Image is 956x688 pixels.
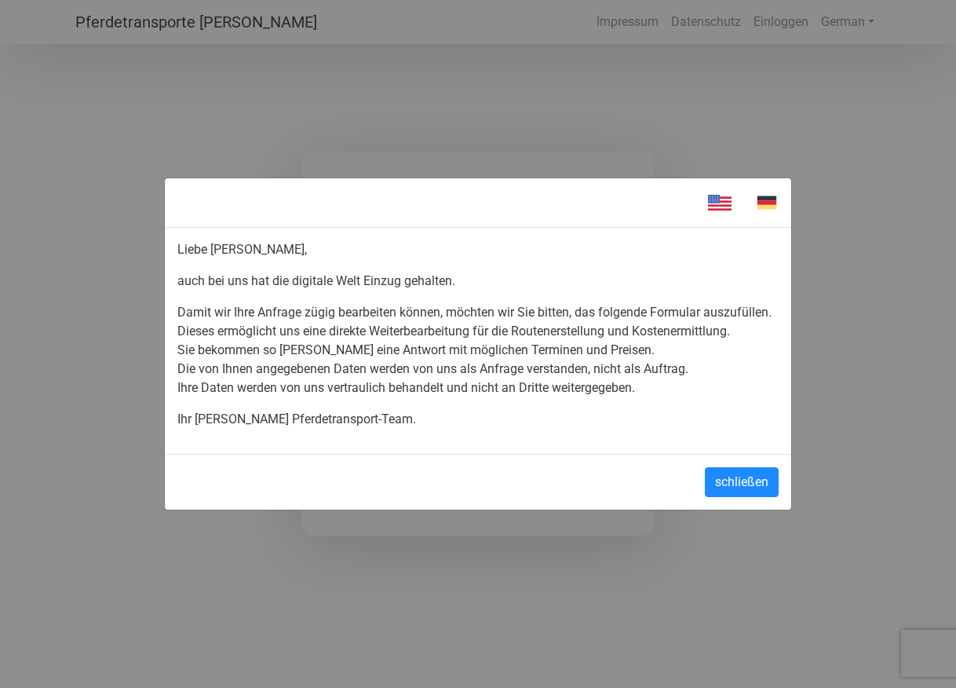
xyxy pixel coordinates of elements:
p: Liebe [PERSON_NAME], [177,240,779,259]
button: schließen [705,467,779,497]
img: en [696,191,743,214]
p: Ihr [PERSON_NAME] Pferdetransport-Team. [177,410,779,429]
p: Damit wir Ihre Anfrage zügig bearbeiten können, möchten wir Sie bitten, das folgende Formular aus... [177,303,779,397]
img: de [743,191,790,214]
p: auch bei uns hat die digitale Welt Einzug gehalten. [177,272,779,291]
